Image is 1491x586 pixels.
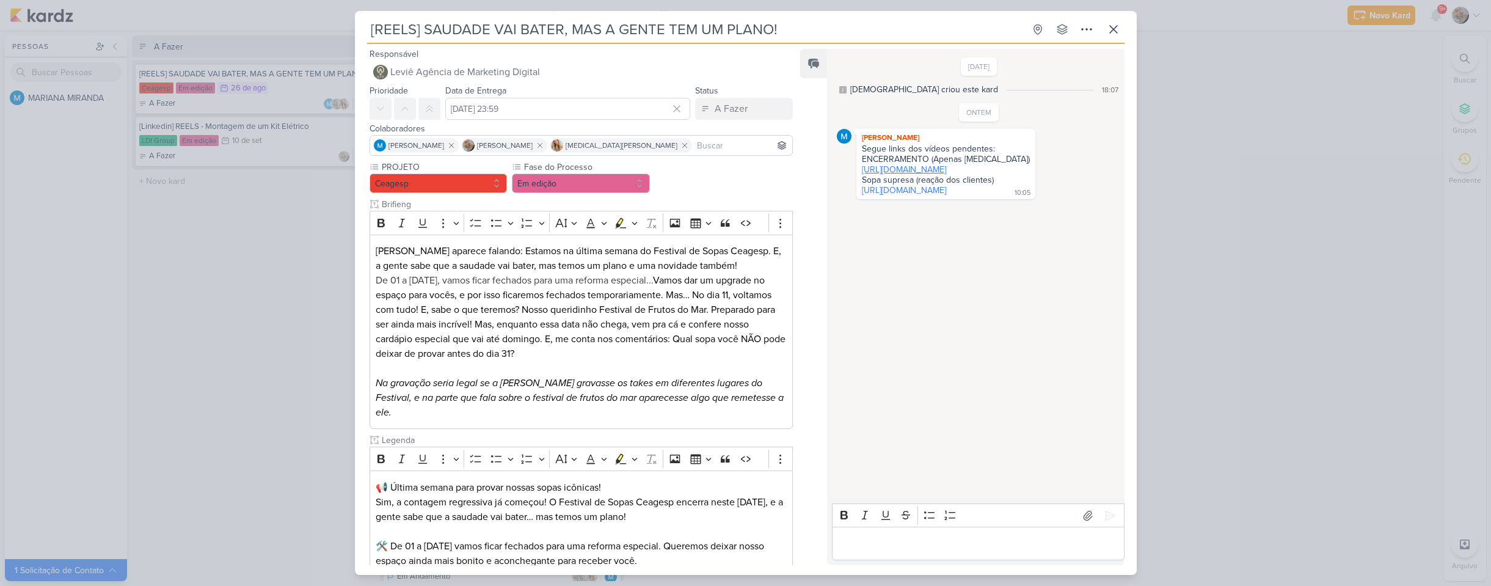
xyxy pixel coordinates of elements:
img: Leviê Agência de Marketing Digital [373,65,388,79]
input: Select a date [445,98,691,120]
i: Na gravação seria legal se a [PERSON_NAME] gravasse os takes em diferentes lugares do Festival, e... [376,377,784,419]
span: [PERSON_NAME] [477,140,533,151]
img: MARIANA MIRANDA [837,129,851,144]
label: Prioridade [370,86,408,96]
p: 🛠️ De 01 a [DATE] vamos ficar fechados para uma reforma especial. Queremos deixar nosso espaço ai... [376,539,786,568]
span: [PERSON_NAME] [388,140,444,151]
img: MARIANA MIRANDA [374,139,386,152]
p: 📢 Última semana para provar nossas sopas icônicas! Sim, a contagem regressiva já começou! O Festi... [376,480,786,524]
input: Kard Sem Título [367,18,1024,40]
label: Fase do Processo [523,161,650,174]
div: Editor toolbar [370,211,793,235]
img: Sarah Violante [462,139,475,152]
input: Buscar [694,138,790,153]
label: Data de Entrega [445,86,506,96]
button: Ceagesp [370,174,508,193]
div: Colaboradores [370,122,793,135]
span: [MEDICAL_DATA][PERSON_NAME] [566,140,677,151]
div: Editor toolbar [370,447,793,471]
a: [URL][DOMAIN_NAME] [862,185,946,196]
div: Editor editing area: main [370,235,793,430]
label: PROJETO [381,161,508,174]
input: Texto sem título [379,198,793,211]
img: Yasmin Yumi [551,139,563,152]
div: Editor editing area: main [832,527,1124,560]
div: A Fazer [715,101,748,116]
span: De 01 a [DATE], vamos ficar fechados para uma reforma especial... [376,274,653,287]
button: A Fazer [695,98,793,120]
div: 18:07 [1102,84,1118,95]
div: [DEMOGRAPHIC_DATA] criou este kard [850,83,998,96]
div: Segue links dos vídeos pendentes: [862,144,1030,154]
label: Responsável [370,49,418,59]
label: Status [695,86,718,96]
p: [PERSON_NAME] aparece falando: Estamos na última semana do Festival de Sopas Ceagesp. E, a gente ... [376,244,786,273]
div: [PERSON_NAME] [859,131,1033,144]
p: Vamos dar um upgrade no espaço para vocês, e por isso ficaremos fechados temporariamente. Mas… No... [376,273,786,361]
button: Leviê Agência de Marketing Digital [370,61,793,83]
span: Leviê Agência de Marketing Digital [390,65,540,79]
button: Em edição [512,174,650,193]
div: 10:05 [1015,188,1030,198]
div: Editor toolbar [832,504,1124,527]
input: Texto sem título [379,434,793,447]
a: [URL][DOMAIN_NAME] [862,164,946,175]
div: ENCERRAMENTO (Apenas [MEDICAL_DATA]) [862,154,1030,164]
div: Sopa supresa (reação dos clientes) [862,175,1030,185]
